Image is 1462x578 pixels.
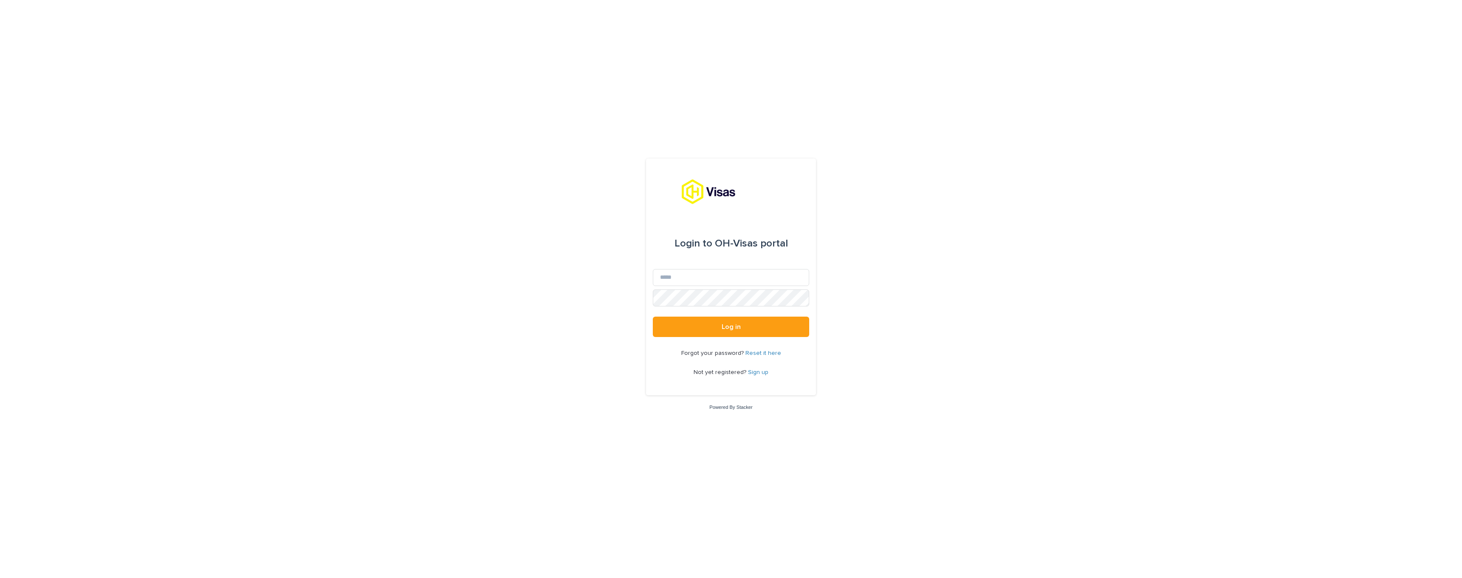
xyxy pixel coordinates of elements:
a: Reset it here [745,350,781,356]
div: OH-Visas portal [674,232,788,255]
span: Log in [722,323,741,330]
span: Not yet registered? [694,369,748,375]
a: Sign up [748,369,768,375]
span: Forgot your password? [681,350,745,356]
button: Log in [653,317,809,337]
img: tx8HrbJQv2PFQx4TXEq5 [681,179,781,204]
span: Login to [674,238,712,249]
a: Powered By Stacker [709,405,752,410]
